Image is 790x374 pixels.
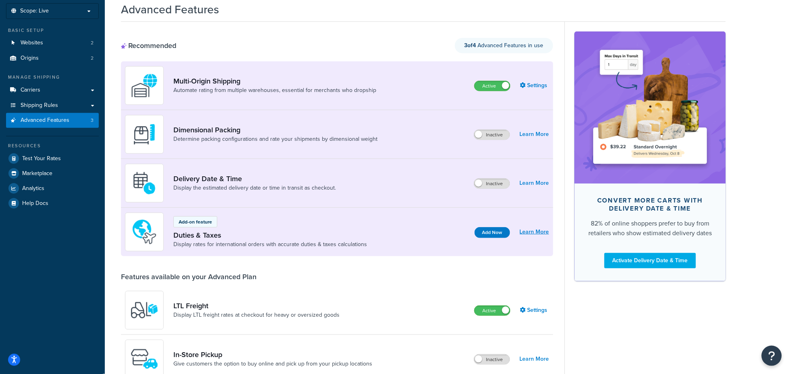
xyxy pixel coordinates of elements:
[173,125,377,134] a: Dimensional Packing
[520,305,549,316] a: Settings
[474,130,510,140] label: Inactive
[474,179,510,188] label: Inactive
[173,311,340,319] a: Display LTL freight rates at checkout for heavy or oversized goods
[6,83,99,98] a: Carriers
[130,71,158,100] img: WatD5o0RtDAAAAAElFTkSuQmCC
[6,181,99,196] a: Analytics
[130,218,158,246] img: icon-duo-feat-landed-cost-7136b061.png
[6,74,99,81] div: Manage Shipping
[173,77,376,86] a: Multi-Origin Shipping
[173,350,372,359] a: In-Store Pickup
[588,196,713,213] div: Convert more carts with delivery date & time
[173,135,377,143] a: Determine packing configurations and rate your shipments by dimensional weight
[520,80,549,91] a: Settings
[21,55,39,62] span: Origins
[22,170,52,177] span: Marketplace
[21,117,69,124] span: Advanced Features
[173,360,372,368] a: Give customers the option to buy online and pick up from your pickup locations
[475,227,510,238] button: Add Now
[22,200,48,207] span: Help Docs
[6,142,99,149] div: Resources
[6,51,99,66] li: Origins
[6,196,99,211] a: Help Docs
[465,41,544,50] span: Advanced Features in use
[6,98,99,113] a: Shipping Rules
[762,346,782,366] button: Open Resource Center
[6,51,99,66] a: Origins2
[604,253,696,268] a: Activate Delivery Date & Time
[91,40,94,46] span: 2
[6,36,99,50] li: Websites
[6,166,99,181] a: Marketplace
[475,306,510,315] label: Active
[474,355,510,364] label: Inactive
[520,353,549,365] a: Learn More
[6,113,99,128] li: Advanced Features
[21,87,40,94] span: Carriers
[22,155,61,162] span: Test Your Rates
[179,218,212,226] p: Add-on feature
[173,240,367,249] a: Display rates for international orders with accurate duties & taxes calculations
[475,81,510,91] label: Active
[173,301,340,310] a: LTL Freight
[121,272,256,281] div: Features available on your Advanced Plan
[588,219,713,238] div: 82% of online shoppers prefer to buy from retailers who show estimated delivery dates
[173,184,336,192] a: Display the estimated delivery date or time in transit as checkout.
[520,178,549,189] a: Learn More
[21,102,58,109] span: Shipping Rules
[130,345,158,373] img: wfgcfpwTIucLEAAAAASUVORK5CYII=
[91,55,94,62] span: 2
[465,41,476,50] strong: 3 of 4
[6,151,99,166] a: Test Your Rates
[173,174,336,183] a: Delivery Date & Time
[6,113,99,128] a: Advanced Features3
[520,226,549,238] a: Learn More
[121,41,176,50] div: Recommended
[22,185,44,192] span: Analytics
[130,169,158,197] img: gfkeb5ejjkALwAAAABJRU5ErkJggg==
[20,8,49,15] span: Scope: Live
[6,36,99,50] a: Websites2
[121,2,219,17] h1: Advanced Features
[173,231,367,240] a: Duties & Taxes
[587,44,714,171] img: feature-image-ddt-36eae7f7280da8017bfb280eaccd9c446f90b1fe08728e4019434db127062ab4.png
[6,27,99,34] div: Basic Setup
[520,129,549,140] a: Learn More
[130,296,158,324] img: y79ZsPf0fXUFUhFXDzUgf+ktZg5F2+ohG75+v3d2s1D9TjoU8PiyCIluIjV41seZevKCRuEjTPPOKHJsQcmKCXGdfprl3L4q7...
[173,86,376,94] a: Automate rating from multiple warehouses, essential for merchants who dropship
[130,120,158,148] img: DTVBYsAAAAAASUVORK5CYII=
[21,40,43,46] span: Websites
[91,117,94,124] span: 3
